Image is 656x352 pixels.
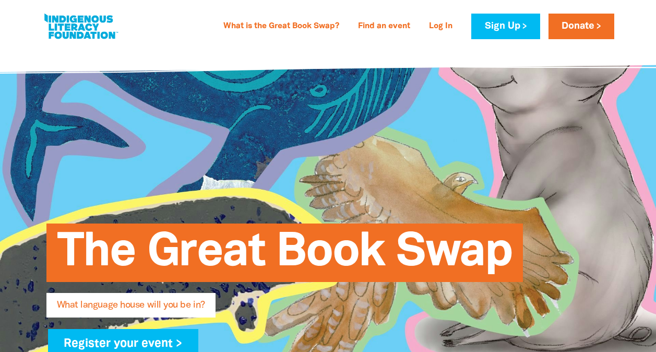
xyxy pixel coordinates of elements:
a: Sign Up [471,14,540,39]
span: What language house will you be in? [57,301,205,318]
a: Log In [423,18,459,35]
a: Donate [548,14,614,39]
a: What is the Great Book Swap? [217,18,345,35]
a: Find an event [352,18,416,35]
span: The Great Book Swap [57,231,512,282]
